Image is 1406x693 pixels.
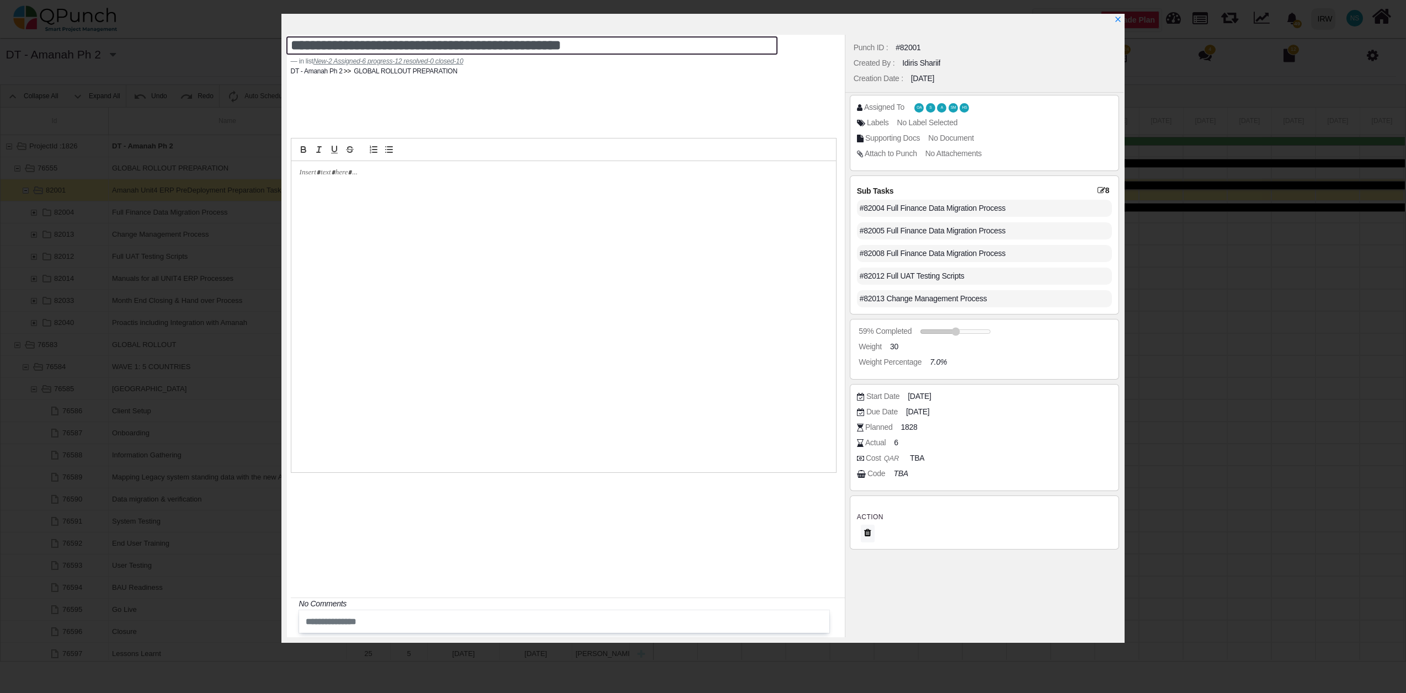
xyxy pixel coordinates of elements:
[930,358,947,366] i: 7.0%
[857,186,893,195] span: Sub Tasks
[857,200,1112,217] div: #82004 Full Finance Data Migration Process
[881,451,902,465] i: QAR
[928,134,974,142] span: No Document
[865,422,892,433] div: Planned
[929,106,931,110] span: S
[1098,185,1112,195] span: 8
[865,437,886,449] div: Actual
[857,268,1112,285] div: #82012 Full UAT Testing Scripts
[951,106,956,110] span: SM
[865,132,920,144] div: Supporting Docs
[917,106,922,110] span: OA
[857,511,1112,523] h3: Action
[962,106,967,110] span: HS
[911,73,934,84] div: [DATE]
[864,102,904,113] div: Assigned To
[866,406,898,418] div: Due Date
[867,117,889,129] div: Labels
[859,341,882,353] div: Weight
[960,103,969,113] span: Hassan Saleem
[949,103,958,113] span: Shafqat Mustafa
[861,525,875,542] button: Delete
[859,326,912,337] div: 59% Completed
[897,118,958,127] span: No Label Selected
[906,406,929,418] span: [DATE]
[859,356,922,368] div: Weight Percentage
[910,452,924,464] span: TBA
[894,437,898,449] span: 6
[866,391,899,402] div: Start Date
[908,391,931,402] span: [DATE]
[937,103,946,113] span: Azeem.khan
[890,341,898,353] span: 30
[857,222,1112,239] div: #82005 Full Finance Data Migration Process
[865,148,917,159] div: Attach to Punch
[941,106,943,110] span: A
[901,422,917,433] span: 1828
[925,149,982,158] span: No Attachements
[914,103,924,113] span: Osamah Ali
[867,468,885,479] div: Code
[926,103,935,113] span: Salman.khan
[299,599,347,608] i: No Comments
[857,245,1112,262] div: #82008 Full Finance Data Migration Process
[893,469,908,478] i: TBA
[854,73,903,84] div: Creation Date :
[857,290,1112,307] div: #82013 Change Management Process
[866,452,902,464] div: Cost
